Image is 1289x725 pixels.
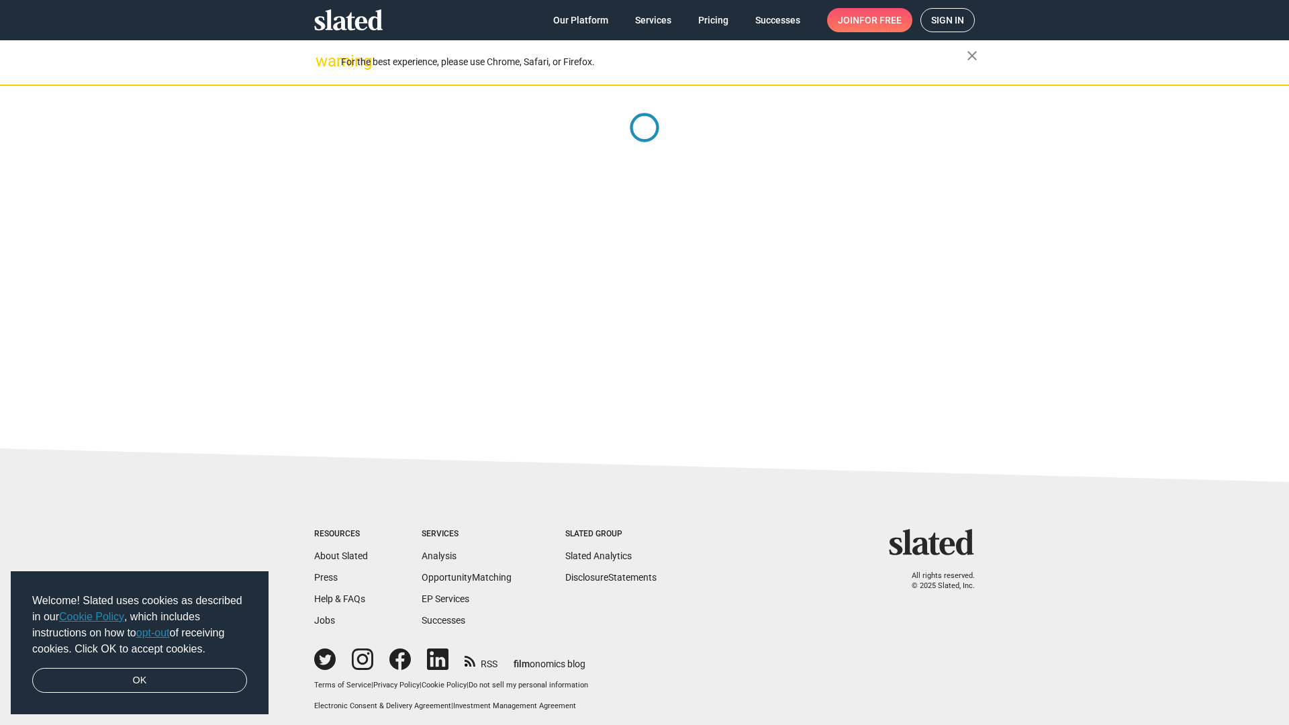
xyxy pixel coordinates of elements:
[314,615,335,626] a: Jobs
[314,702,451,710] a: Electronic Consent & Delivery Agreement
[859,8,902,32] span: for free
[624,8,682,32] a: Services
[514,659,530,669] span: film
[422,615,465,626] a: Successes
[469,681,588,691] button: Do not sell my personal information
[314,529,368,540] div: Resources
[964,48,980,64] mat-icon: close
[32,593,247,657] span: Welcome! Slated uses cookies as described in our , which includes instructions on how to of recei...
[11,571,269,715] div: cookieconsent
[422,593,469,604] a: EP Services
[316,53,332,69] mat-icon: warning
[59,611,124,622] a: Cookie Policy
[838,8,902,32] span: Join
[314,681,371,689] a: Terms of Service
[136,627,170,638] a: opt-out
[565,529,657,540] div: Slated Group
[341,53,967,71] div: For the best experience, please use Chrome, Safari, or Firefox.
[920,8,975,32] a: Sign in
[565,550,632,561] a: Slated Analytics
[542,8,619,32] a: Our Platform
[755,8,800,32] span: Successes
[314,593,365,604] a: Help & FAQs
[465,650,497,671] a: RSS
[314,550,368,561] a: About Slated
[422,529,512,540] div: Services
[422,550,457,561] a: Analysis
[698,8,728,32] span: Pricing
[371,681,373,689] span: |
[373,681,420,689] a: Privacy Policy
[514,647,585,671] a: filmonomics blog
[32,668,247,693] a: dismiss cookie message
[565,572,657,583] a: DisclosureStatements
[314,572,338,583] a: Press
[898,571,975,591] p: All rights reserved. © 2025 Slated, Inc.
[931,9,964,32] span: Sign in
[553,8,608,32] span: Our Platform
[687,8,739,32] a: Pricing
[422,681,467,689] a: Cookie Policy
[453,702,576,710] a: Investment Management Agreement
[420,681,422,689] span: |
[451,702,453,710] span: |
[745,8,811,32] a: Successes
[635,8,671,32] span: Services
[827,8,912,32] a: Joinfor free
[422,572,512,583] a: OpportunityMatching
[467,681,469,689] span: |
